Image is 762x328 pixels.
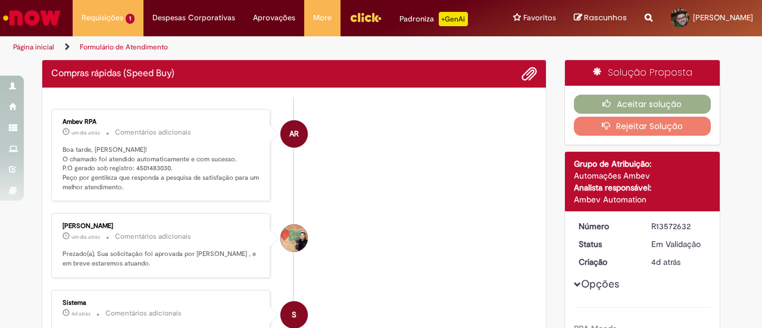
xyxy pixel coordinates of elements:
[13,42,54,52] a: Página inicial
[574,182,711,193] div: Analista responsável:
[574,95,711,114] button: Aceitar solução
[1,6,63,30] img: ServiceNow
[280,120,308,148] div: Ambev RPA
[71,129,100,136] span: um dia atrás
[280,224,308,252] div: Daniel Carlos Monteiro Pinto
[574,170,711,182] div: Automações Ambev
[574,193,711,205] div: Ambev Automation
[651,220,707,232] div: R13572632
[80,42,168,52] a: Formulário de Atendimento
[71,129,100,136] time: 29/09/2025 14:05:41
[584,12,627,23] span: Rascunhos
[126,14,135,24] span: 1
[693,13,753,23] span: [PERSON_NAME]
[71,310,90,317] span: 4d atrás
[349,8,382,26] img: click_logo_yellow_360x200.png
[565,60,720,86] div: Solução Proposta
[570,220,643,232] dt: Número
[115,232,191,242] small: Comentários adicionais
[651,238,707,250] div: Em Validação
[9,36,499,58] ul: Trilhas de página
[439,12,468,26] p: +GenAi
[574,158,711,170] div: Grupo de Atribuição:
[63,118,261,126] div: Ambev RPA
[651,257,680,267] span: 4d atrás
[399,12,468,26] div: Padroniza
[115,127,191,138] small: Comentários adicionais
[253,12,295,24] span: Aprovações
[71,310,90,317] time: 27/09/2025 08:15:21
[71,233,100,240] time: 29/09/2025 12:06:32
[71,233,100,240] span: um dia atrás
[313,12,332,24] span: More
[651,257,680,267] time: 27/09/2025 08:15:08
[574,13,627,24] a: Rascunhos
[152,12,235,24] span: Despesas Corporativas
[523,12,556,24] span: Favoritos
[63,299,261,307] div: Sistema
[289,120,299,148] span: AR
[521,66,537,82] button: Adicionar anexos
[651,256,707,268] div: 27/09/2025 08:15:08
[63,223,261,230] div: [PERSON_NAME]
[82,12,123,24] span: Requisições
[574,117,711,136] button: Rejeitar Solução
[63,249,261,268] p: Prezado(a), Sua solicitação foi aprovada por [PERSON_NAME] , e em breve estaremos atuando.
[570,238,643,250] dt: Status
[570,256,643,268] dt: Criação
[51,68,174,79] h2: Compras rápidas (Speed Buy) Histórico de tíquete
[63,145,261,192] p: Boa tarde, [PERSON_NAME]! O chamado foi atendido automaticamente e com sucesso. P.O gerado sob re...
[105,308,182,318] small: Comentários adicionais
